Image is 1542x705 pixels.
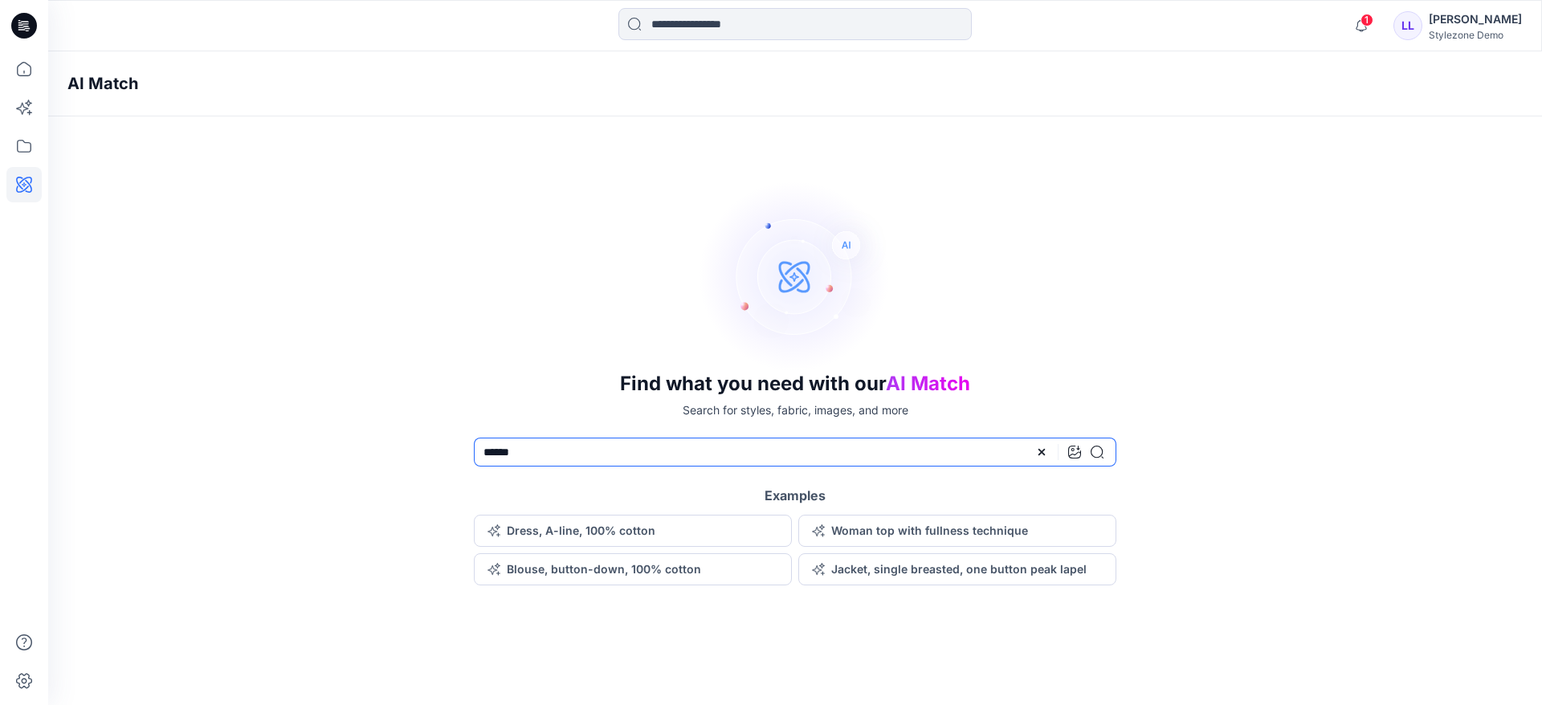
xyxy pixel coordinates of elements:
button: Jacket, single breasted, one button peak lapel [798,553,1116,585]
span: 1 [1360,14,1373,26]
h5: Examples [765,486,826,505]
h4: AI Match [67,74,138,93]
div: Stylezone Demo [1429,29,1522,41]
button: Woman top with fullness technique [798,515,1116,547]
h3: Find what you need with our [620,373,970,395]
button: Blouse, button-down, 100% cotton [474,553,792,585]
p: Search for styles, fabric, images, and more [683,401,908,418]
span: AI Match [886,372,970,395]
button: Dress, A-line, 100% cotton [474,515,792,547]
img: AI Search [699,180,891,373]
div: [PERSON_NAME] [1429,10,1522,29]
div: LL [1393,11,1422,40]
